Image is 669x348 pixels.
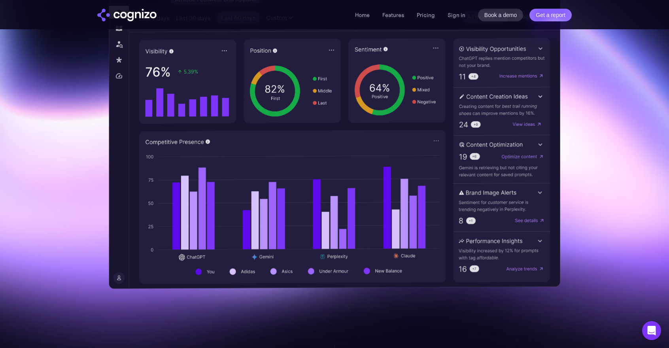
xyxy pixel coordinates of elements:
a: Pricing [417,11,435,19]
img: cognizo logo [97,9,157,21]
a: Get a report [529,9,572,21]
a: Home [355,11,370,19]
div: Open Intercom Messenger [642,321,661,340]
a: Sign in [448,10,465,20]
a: Book a demo [478,9,523,21]
a: Features [382,11,404,19]
a: home [97,9,157,21]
